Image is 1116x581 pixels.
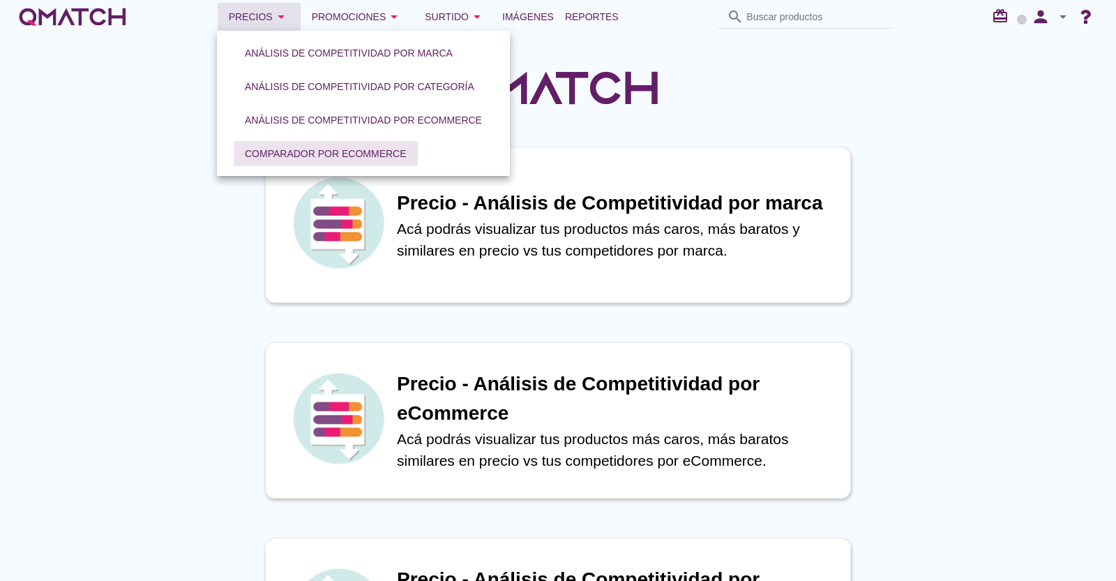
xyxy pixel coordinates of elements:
i: redeem [992,8,1014,24]
div: Análisis de competitividad por eCommerce [245,113,482,128]
a: iconPrecio - Análisis de Competitividad por eCommerceAcá podrás visualizar tus productos más caro... [246,342,870,499]
div: Surtido [425,8,485,25]
button: Análisis de competitividad por eCommerce [234,108,493,133]
button: Comparador por eCommerce [234,141,418,166]
a: Análisis de competitividad por categoría [228,70,491,103]
i: person [1027,7,1055,27]
a: Imágenes [497,3,559,31]
span: Reportes [565,8,619,25]
span: Imágenes [502,8,554,25]
a: Análisis de competitividad por marca [228,36,469,70]
img: icon [289,174,387,272]
p: Acá podrás visualizar tus productos más caros, más baratos similares en precio vs tus competidore... [397,428,836,472]
button: Surtido [414,3,497,31]
img: QMatchLogo [453,53,663,123]
input: Buscar productos [746,6,886,28]
div: Análisis de competitividad por marca [245,46,453,61]
i: search [727,8,744,25]
div: Precios [229,8,289,25]
a: Análisis de competitividad por eCommerce [228,103,499,137]
i: arrow_drop_down [1055,8,1071,25]
a: Reportes [559,3,624,31]
p: Acá podrás visualizar tus productos más caros, más baratos y similares en precio vs tus competido... [397,218,836,262]
a: white-qmatch-logo [17,3,128,31]
button: Análisis de competitividad por categoría [234,74,485,99]
button: Promociones [301,3,414,31]
h1: Precio - Análisis de Competitividad por eCommerce [397,369,836,428]
button: Análisis de competitividad por marca [234,41,464,66]
i: arrow_drop_down [273,8,289,25]
div: Análisis de competitividad por categoría [245,80,474,94]
h1: Precio - Análisis de Competitividad por marca [397,189,836,218]
i: arrow_drop_down [469,8,485,25]
i: arrow_drop_down [386,8,402,25]
div: Promociones [312,8,403,25]
img: icon [289,369,387,467]
a: Comparador por eCommerce [228,137,423,170]
a: iconPrecio - Análisis de Competitividad por marcaAcá podrás visualizar tus productos más caros, m... [246,147,870,303]
div: Comparador por eCommerce [245,147,407,161]
button: Precios [218,3,301,31]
